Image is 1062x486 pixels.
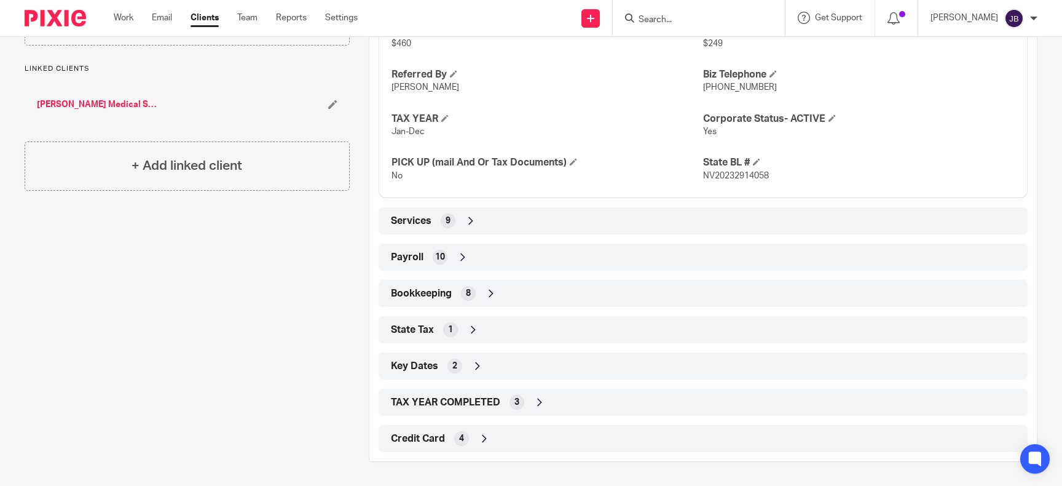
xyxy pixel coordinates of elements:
[191,12,219,24] a: Clients
[132,156,242,175] h4: + Add linked client
[391,172,403,180] span: No
[703,68,1015,81] h4: Biz Telephone
[1004,9,1024,28] img: svg%3E
[815,14,862,22] span: Get Support
[703,113,1015,125] h4: Corporate Status- ACTIVE
[391,360,438,373] span: Key Dates
[391,287,452,300] span: Bookkeeping
[391,324,434,337] span: State Tax
[452,360,457,372] span: 2
[391,396,500,409] span: TAX YEAR COMPLETED
[459,432,464,445] span: 4
[391,432,445,445] span: Credit Card
[703,83,777,92] span: [PHONE_NUMBER]
[703,127,717,136] span: Yes
[391,83,459,92] span: [PERSON_NAME]
[237,12,258,24] a: Team
[466,287,471,300] span: 8
[435,251,445,263] span: 10
[391,251,423,264] span: Payroll
[703,39,723,48] span: $249
[325,12,358,24] a: Settings
[514,396,519,408] span: 3
[391,215,431,228] span: Services
[391,68,703,81] h4: Referred By
[25,10,86,26] img: Pixie
[448,324,453,336] span: 1
[391,113,703,125] h4: TAX YEAR
[391,39,411,48] span: $460
[446,215,450,227] span: 9
[152,12,172,24] a: Email
[25,64,350,74] p: Linked clients
[276,12,307,24] a: Reports
[703,172,769,180] span: NV20232914058
[637,15,748,26] input: Search
[930,12,998,24] p: [PERSON_NAME]
[391,156,703,169] h4: PICK UP (mail And Or Tax Documents)
[37,98,157,111] a: [PERSON_NAME] Medical Services LLC
[391,127,425,136] span: Jan-Dec
[703,156,1015,169] h4: State BL #
[114,12,133,24] a: Work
